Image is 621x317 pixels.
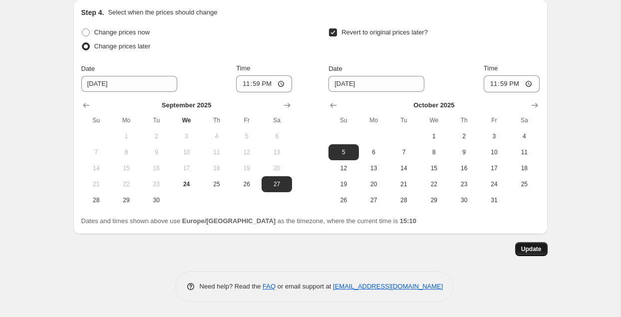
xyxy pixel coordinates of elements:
[111,160,141,176] button: Monday September 15 2025
[81,176,111,192] button: Sunday September 21 2025
[449,160,479,176] button: Thursday October 16 2025
[236,164,258,172] span: 19
[145,116,167,124] span: Tu
[175,164,197,172] span: 17
[141,160,171,176] button: Tuesday September 16 2025
[115,148,137,156] span: 8
[393,148,415,156] span: 7
[453,164,475,172] span: 16
[393,196,415,204] span: 28
[85,116,107,124] span: Su
[449,112,479,128] th: Thursday
[363,164,385,172] span: 13
[263,283,276,290] a: FAQ
[359,144,389,160] button: Monday October 6 2025
[206,132,228,140] span: 4
[359,112,389,128] th: Monday
[332,196,354,204] span: 26
[81,217,417,225] span: Dates and times shown above use as the timezone, where the current time is
[81,160,111,176] button: Sunday September 14 2025
[171,128,201,144] button: Wednesday September 3 2025
[202,144,232,160] button: Thursday September 11 2025
[141,112,171,128] th: Tuesday
[326,98,340,112] button: Show previous month, September 2025
[81,7,104,17] h2: Step 4.
[108,7,217,17] p: Select when the prices should change
[423,180,445,188] span: 22
[389,176,419,192] button: Tuesday October 21 2025
[363,116,385,124] span: Mo
[206,164,228,172] span: 18
[202,176,232,192] button: Thursday September 25 2025
[419,128,449,144] button: Wednesday October 1 2025
[328,112,358,128] th: Sunday
[513,148,535,156] span: 11
[328,144,358,160] button: Sunday October 5 2025
[145,132,167,140] span: 2
[175,180,197,188] span: 24
[423,116,445,124] span: We
[332,116,354,124] span: Su
[200,283,263,290] span: Need help? Read the
[236,75,292,92] input: 12:00
[509,144,539,160] button: Saturday October 11 2025
[479,176,509,192] button: Friday October 24 2025
[236,148,258,156] span: 12
[341,28,428,36] span: Revert to original prices later?
[81,76,177,92] input: 9/24/2025
[232,160,262,176] button: Friday September 19 2025
[202,128,232,144] button: Thursday September 4 2025
[280,98,294,112] button: Show next month, October 2025
[266,132,288,140] span: 6
[175,148,197,156] span: 10
[85,148,107,156] span: 7
[484,75,540,92] input: 12:00
[389,144,419,160] button: Tuesday October 7 2025
[389,112,419,128] th: Tuesday
[85,196,107,204] span: 28
[479,192,509,208] button: Friday October 31 2025
[363,148,385,156] span: 6
[363,196,385,204] span: 27
[400,217,416,225] b: 15:10
[236,180,258,188] span: 26
[145,164,167,172] span: 16
[423,148,445,156] span: 8
[483,180,505,188] span: 24
[509,112,539,128] th: Saturday
[419,160,449,176] button: Wednesday October 15 2025
[115,196,137,204] span: 29
[419,144,449,160] button: Wednesday October 8 2025
[479,128,509,144] button: Friday October 3 2025
[332,148,354,156] span: 5
[483,116,505,124] span: Fr
[202,160,232,176] button: Thursday September 18 2025
[236,64,250,72] span: Time
[141,192,171,208] button: Tuesday September 30 2025
[81,65,95,72] span: Date
[266,164,288,172] span: 20
[171,112,201,128] th: Wednesday
[262,160,292,176] button: Saturday September 20 2025
[419,176,449,192] button: Wednesday October 22 2025
[423,196,445,204] span: 29
[393,164,415,172] span: 14
[509,160,539,176] button: Saturday October 18 2025
[449,176,479,192] button: Thursday October 23 2025
[453,148,475,156] span: 9
[515,242,548,256] button: Update
[111,176,141,192] button: Monday September 22 2025
[171,176,201,192] button: Today Wednesday September 24 2025
[453,116,475,124] span: Th
[175,116,197,124] span: We
[141,128,171,144] button: Tuesday September 2 2025
[483,164,505,172] span: 17
[423,132,445,140] span: 1
[232,112,262,128] th: Friday
[115,164,137,172] span: 15
[85,180,107,188] span: 21
[453,180,475,188] span: 23
[266,180,288,188] span: 27
[513,116,535,124] span: Sa
[328,176,358,192] button: Sunday October 19 2025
